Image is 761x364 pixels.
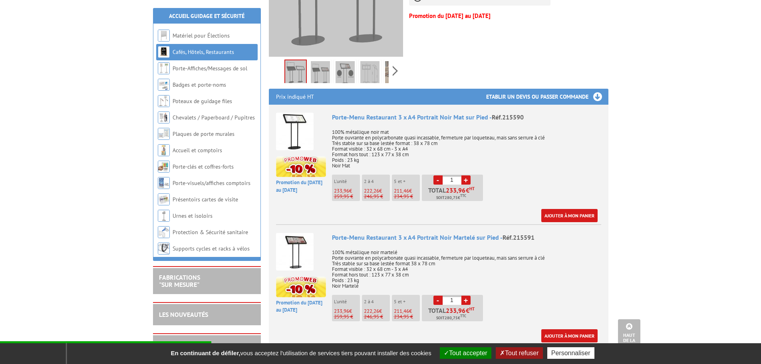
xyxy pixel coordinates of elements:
p: 100% métallique noir mat Porte ouvrante en polycarbonate quasi incassable, fermeture par loquetea... [332,124,601,169]
span: Soit € [436,195,466,201]
img: Porte-clés et coffres-forts [158,161,170,173]
span: € [466,307,469,314]
a: - [433,175,443,185]
img: Cafés, Hôtels, Restaurants [158,46,170,58]
a: Accueil et comptoirs [173,147,222,154]
p: € [394,188,420,194]
p: 259,95 € [334,314,360,320]
a: LES NOUVEAUTÉS [159,310,208,318]
span: Réf.215590 [492,113,524,121]
a: Porte-clés et coffres-forts [173,163,234,170]
span: 211,46 [394,308,409,314]
p: € [394,308,420,314]
p: 246,95 € [364,194,390,199]
span: vous acceptez l'utilisation de services tiers pouvant installer des cookies [167,350,435,356]
img: 215590_restaurant_porte_menu_3xa4_ouvert_mat.jpg [285,60,306,85]
p: 5 et + [394,179,420,184]
a: Protection & Sécurité sanitaire [173,229,248,236]
img: promotion [276,156,326,177]
p: 234,95 € [394,194,420,199]
span: Soit € [436,315,466,321]
button: Tout accepter [440,347,491,359]
p: € [364,188,390,194]
p: 100% métallique noir martelé Porte ouvrante en polycarbonate quasi incassable, fermeture par loqu... [332,244,601,289]
img: Plaques de porte murales [158,128,170,140]
a: - [433,296,443,305]
a: Chevalets / Paperboard / Pupitres [173,114,255,121]
p: Promotion du [DATE] au [DATE] [276,179,326,194]
a: Matériel pour Élections [173,32,230,39]
p: 2 à 4 [364,299,390,304]
a: + [461,175,471,185]
p: 234,95 € [394,314,420,320]
p: 246,95 € [364,314,390,320]
span: 233,96 [446,187,466,193]
a: Présentoirs cartes de visite [173,196,238,203]
sup: TTC [460,193,466,198]
a: Plaques de porte murales [173,130,234,137]
img: Porte-Affiches/Messages de sol [158,62,170,74]
span: Réf.215591 [503,233,534,241]
img: promotion [276,276,326,297]
p: Prix indiqué HT [276,89,314,105]
span: € [466,187,469,193]
span: 222,26 [364,308,379,314]
h3: Etablir un devis ou passer commande [486,89,608,105]
span: 211,46 [394,187,409,194]
p: 5 et + [394,299,420,304]
p: Total [424,307,483,321]
img: Poteaux de guidage files [158,95,170,107]
a: Accueil Guidage et Sécurité [169,12,244,20]
img: 215590_restaurant_porte_menu_3xa4_situation.jpg [385,61,404,86]
button: Tout refuser [496,347,542,359]
img: Porte-Menu Restaurant 3 x A4 Portrait Noir Martelé sur Pied [276,233,314,271]
img: Supports cycles et racks à vélos [158,243,170,255]
strong: En continuant de défiler, [171,350,240,356]
span: 233,96 [446,307,466,314]
p: L'unité [334,179,360,184]
p: Total [424,187,483,201]
p: 259,95 € [334,194,360,199]
img: Protection & Sécurité sanitaire [158,226,170,238]
a: Poteaux de guidage files [173,97,232,105]
div: Porte-Menu Restaurant 3 x A4 Portrait Noir Mat sur Pied - [332,113,601,122]
a: Haut de la page [618,319,640,352]
img: Urnes et isoloirs [158,210,170,222]
a: Porte-visuels/affiches comptoirs [173,179,250,187]
span: Next [391,64,399,78]
sup: HT [469,306,475,312]
span: 233,96 [334,187,349,194]
a: Ajouter à mon panier [541,209,598,222]
div: Porte-Menu Restaurant 3 x A4 Portrait Noir Martelé sur Pied - [332,233,601,242]
a: Cafés, Hôtels, Restaurants [173,48,234,56]
p: 2 à 4 [364,179,390,184]
sup: HT [469,186,475,191]
img: Porte-Menu Restaurant 3 x A4 Portrait Noir Mat sur Pied [276,113,314,150]
a: Badges et porte-noms [173,81,226,88]
p: Promotion du [DATE] au [DATE] [409,14,608,18]
a: + [461,296,471,305]
img: Badges et porte-noms [158,79,170,91]
img: Accueil et comptoirs [158,144,170,156]
img: Matériel pour Élections [158,30,170,42]
img: 215591_restaurant_porte_menu_3xa4_martele.jpg [311,61,330,86]
p: € [364,308,390,314]
a: Supports cycles et racks à vélos [173,245,250,252]
img: 215590_215591_restaurant_porte_menu_3xa4_difference.jpg [336,61,355,86]
a: Urnes et isoloirs [173,212,213,219]
a: Porte-Affiches/Messages de sol [173,65,247,72]
p: Promotion du [DATE] au [DATE] [276,299,326,314]
button: Personnaliser (fenêtre modale) [547,347,594,359]
span: 280,75 [445,315,458,321]
a: FABRICATIONS"Sur Mesure" [159,273,200,288]
a: Ajouter à mon panier [541,329,598,342]
img: Chevalets / Paperboard / Pupitres [158,111,170,123]
img: Présentoirs cartes de visite [158,193,170,205]
p: L'unité [334,299,360,304]
span: 233,96 [334,308,349,314]
p: € [334,308,360,314]
sup: TTC [460,314,466,318]
span: 280,75 [445,195,458,201]
p: € [334,188,360,194]
span: 222,26 [364,187,379,194]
